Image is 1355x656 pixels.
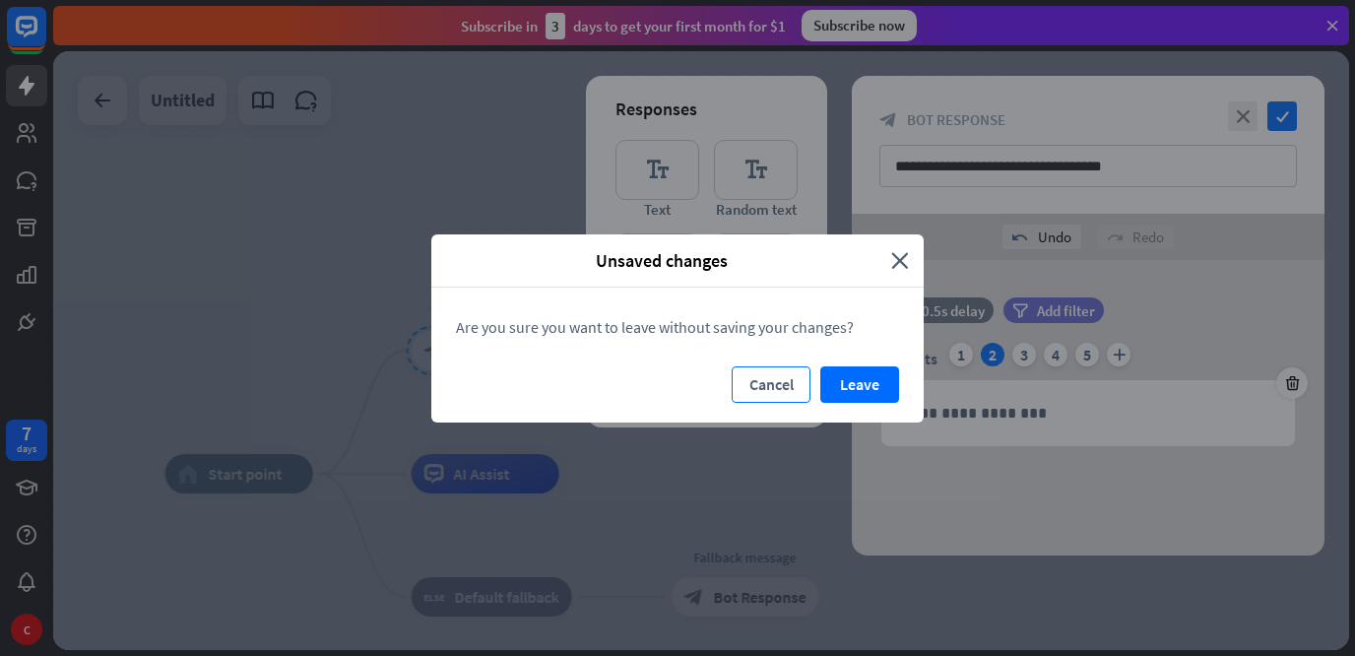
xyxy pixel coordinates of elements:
[16,8,75,67] button: Open LiveChat chat widget
[820,366,899,403] button: Leave
[732,366,810,403] button: Cancel
[456,317,854,337] span: Are you sure you want to leave without saving your changes?
[446,249,876,272] span: Unsaved changes
[891,249,909,272] i: close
